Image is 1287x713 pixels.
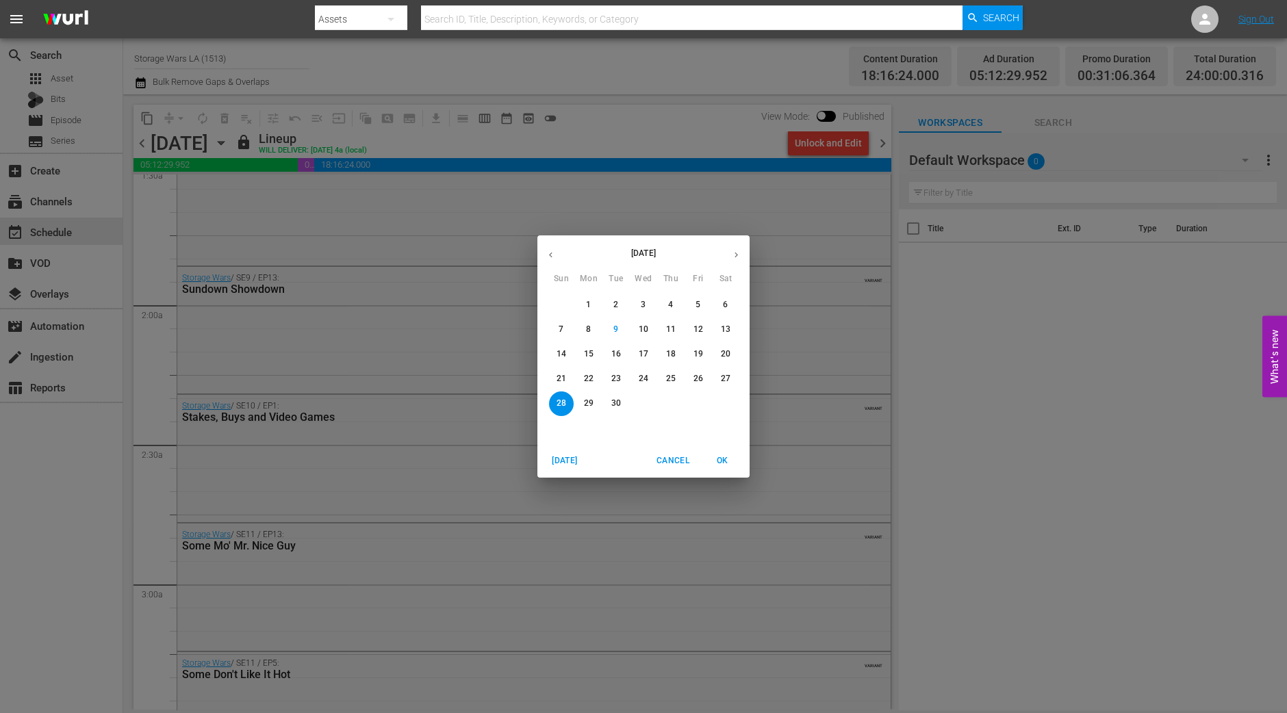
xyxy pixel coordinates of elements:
button: 21 [549,367,574,391]
button: 27 [713,367,738,391]
button: 26 [686,367,711,391]
button: 14 [549,342,574,367]
p: 11 [666,324,676,335]
span: Search [983,5,1019,30]
p: 10 [639,324,648,335]
button: 24 [631,367,656,391]
button: 17 [631,342,656,367]
p: 25 [666,373,676,385]
button: 4 [659,293,683,317]
span: Wed [631,272,656,286]
button: 16 [604,342,628,367]
button: 28 [549,391,574,416]
button: 13 [713,317,738,342]
p: 24 [639,373,648,385]
p: 5 [696,299,700,311]
p: 21 [557,373,566,385]
button: 11 [659,317,683,342]
p: 2 [613,299,618,311]
p: 6 [723,299,728,311]
p: 23 [611,373,621,385]
button: Open Feedback Widget [1262,316,1287,398]
p: 20 [721,348,730,360]
p: 12 [693,324,703,335]
button: OK [700,450,744,472]
button: 8 [576,317,601,342]
p: 26 [693,373,703,385]
button: 18 [659,342,683,367]
button: [DATE] [543,450,587,472]
p: 18 [666,348,676,360]
button: 12 [686,317,711,342]
button: 9 [604,317,628,342]
p: 9 [613,324,618,335]
p: 29 [584,398,594,409]
p: 4 [668,299,673,311]
button: Cancel [651,450,695,472]
p: 7 [559,324,563,335]
span: Cancel [657,454,689,468]
p: 1 [586,299,591,311]
span: Tue [604,272,628,286]
span: Sun [549,272,574,286]
button: 15 [576,342,601,367]
span: Sat [713,272,738,286]
button: 2 [604,293,628,317]
button: 5 [686,293,711,317]
button: 30 [604,391,628,416]
button: 22 [576,367,601,391]
button: 25 [659,367,683,391]
span: Mon [576,272,601,286]
span: menu [8,11,25,27]
button: 6 [713,293,738,317]
p: [DATE] [564,247,723,259]
p: 22 [584,373,594,385]
span: Thu [659,272,683,286]
p: 28 [557,398,566,409]
p: 27 [721,373,730,385]
button: 3 [631,293,656,317]
img: ans4CAIJ8jUAAAAAAAAAAAAAAAAAAAAAAAAgQb4GAAAAAAAAAAAAAAAAAAAAAAAAJMjXAAAAAAAAAAAAAAAAAAAAAAAAgAT5G... [33,3,99,36]
p: 30 [611,398,621,409]
span: [DATE] [548,454,581,468]
button: 23 [604,367,628,391]
button: 19 [686,342,711,367]
p: 3 [641,299,646,311]
button: 1 [576,293,601,317]
p: 16 [611,348,621,360]
button: 20 [713,342,738,367]
p: 8 [586,324,591,335]
button: 10 [631,317,656,342]
a: Sign Out [1238,14,1274,25]
span: Fri [686,272,711,286]
p: 14 [557,348,566,360]
button: 29 [576,391,601,416]
span: OK [706,454,739,468]
button: 7 [549,317,574,342]
p: 19 [693,348,703,360]
p: 15 [584,348,594,360]
p: 17 [639,348,648,360]
p: 13 [721,324,730,335]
